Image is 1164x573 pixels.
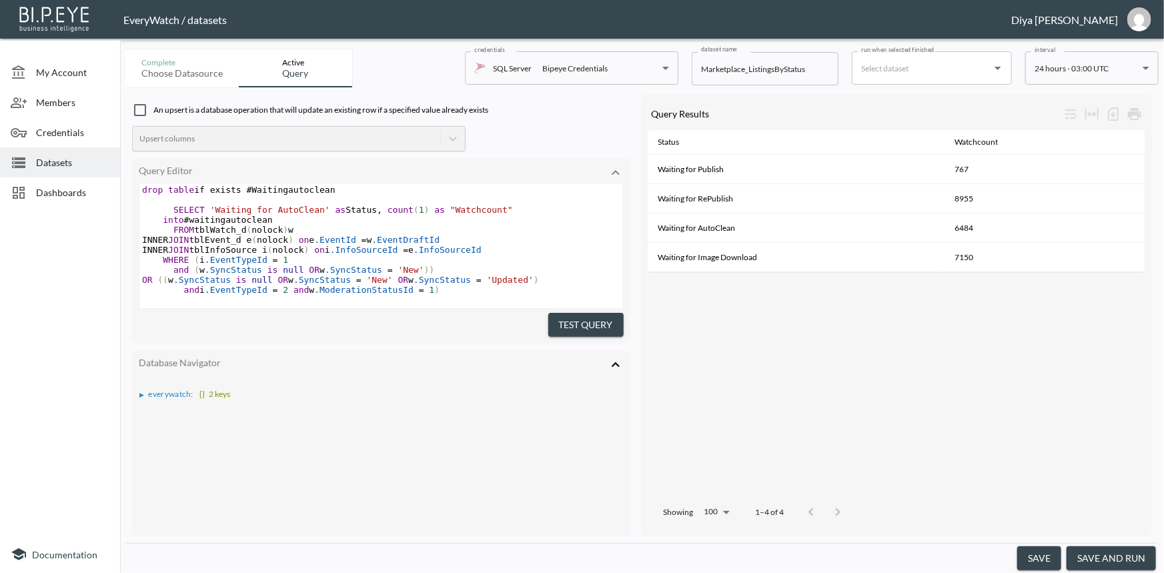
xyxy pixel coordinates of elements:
th: 767 [944,155,1145,184]
span: and [173,265,189,275]
span: and [184,285,199,295]
label: dataset name [701,45,737,53]
span: if exists #Waitingautoclean [142,185,336,195]
span: ) [434,285,440,295]
span: = [273,255,278,265]
div: 100 [699,503,734,520]
span: ) [304,245,310,255]
span: tblWatch_d nolock w [142,225,294,235]
span: ( [194,265,199,275]
span: Members [36,95,109,109]
span: i [142,255,288,265]
span: , [377,205,382,215]
span: SELECT [173,205,205,215]
button: save [1017,546,1061,571]
span: as [336,205,346,215]
span: 'New' [367,275,393,285]
label: credentials [474,45,505,54]
span: w w w [142,275,539,285]
span: .SyncStatus [325,265,382,275]
button: diya@everywatch.com [1118,3,1161,35]
th: 7150 [944,243,1145,272]
span: table [168,185,194,195]
span: 'Waiting for AutoClean' [210,205,330,215]
span: My Account [36,65,109,79]
span: 2 [283,285,288,295]
span: .EventTypeId [205,285,267,295]
div: Query Results [652,108,1061,119]
span: null [283,265,304,275]
span: .SyncStatus [294,275,351,285]
div: Print [1124,103,1145,125]
span: )) [424,265,435,275]
span: OR [142,275,153,285]
img: bipeye-logo [17,3,93,33]
span: w w [142,265,434,275]
span: .EventTypeId [205,255,267,265]
div: Wrap text [1060,103,1081,125]
span: everywatch : [149,389,193,399]
label: run when selected finished [861,45,935,54]
span: is [236,275,247,285]
img: a8099f9e021af5dd6201337a867d9ae6 [1127,7,1151,31]
th: Waiting for Publish [648,155,944,184]
span: .EventId [314,235,356,245]
span: = [362,235,367,245]
div: Watchcount [955,134,998,150]
div: ▶ [140,392,145,398]
div: An upsert is a database operation that will update an existing row if a specified value already e... [132,94,630,118]
span: = [403,245,408,255]
div: Toggle table layout between fixed and auto (default: auto) [1081,103,1103,125]
span: ) [288,235,294,245]
div: 24 hours - 03:00 UTC [1035,61,1137,76]
span: as [434,205,445,215]
span: (( [157,275,168,285]
div: Query [283,67,309,79]
span: ( [247,225,252,235]
span: INNER tblInfoSource i nolock i e [142,245,482,255]
input: Select dataset [858,57,986,79]
p: SQL Server [493,61,532,76]
span: is [267,265,278,275]
button: Open [989,59,1007,77]
span: #waitingautoclean [142,215,273,225]
span: = [476,275,482,285]
span: = [273,285,278,295]
p: 1–4 of 4 [756,506,784,518]
div: Complete [141,57,223,67]
span: on [314,245,325,255]
span: INNER tblEvent_d e nolock e w [142,235,440,245]
span: OR [278,275,289,285]
p: Showing [664,506,694,518]
span: 'Updated' [487,275,534,285]
div: Query Editor [139,165,596,176]
span: Credentials [36,125,109,139]
span: count [388,205,414,215]
span: 1 [430,285,435,295]
span: 'New' [398,265,424,275]
span: = [356,275,362,285]
span: 1 [419,205,424,215]
span: ( [414,205,419,215]
span: 1 [283,255,288,265]
img: mssql icon [474,62,486,74]
span: = [388,265,393,275]
span: Watchcount [955,134,1015,150]
span: .InfoSourceId [414,245,482,255]
span: on [299,235,310,245]
span: JOIN [168,245,189,255]
th: Waiting for AutoClean [648,213,944,243]
span: = [419,285,424,295]
span: into [163,215,183,225]
span: ) [424,205,430,215]
div: Database Navigator [139,357,596,368]
span: .ModerationStatusId [314,285,414,295]
span: i w [142,285,440,295]
div: EveryWatch / datasets [123,13,1011,26]
span: ( [194,255,199,265]
span: "Watchcount" [450,205,513,215]
span: OR [398,275,409,285]
span: OR [309,265,320,275]
span: FROM [173,225,194,235]
span: ) [534,275,539,285]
